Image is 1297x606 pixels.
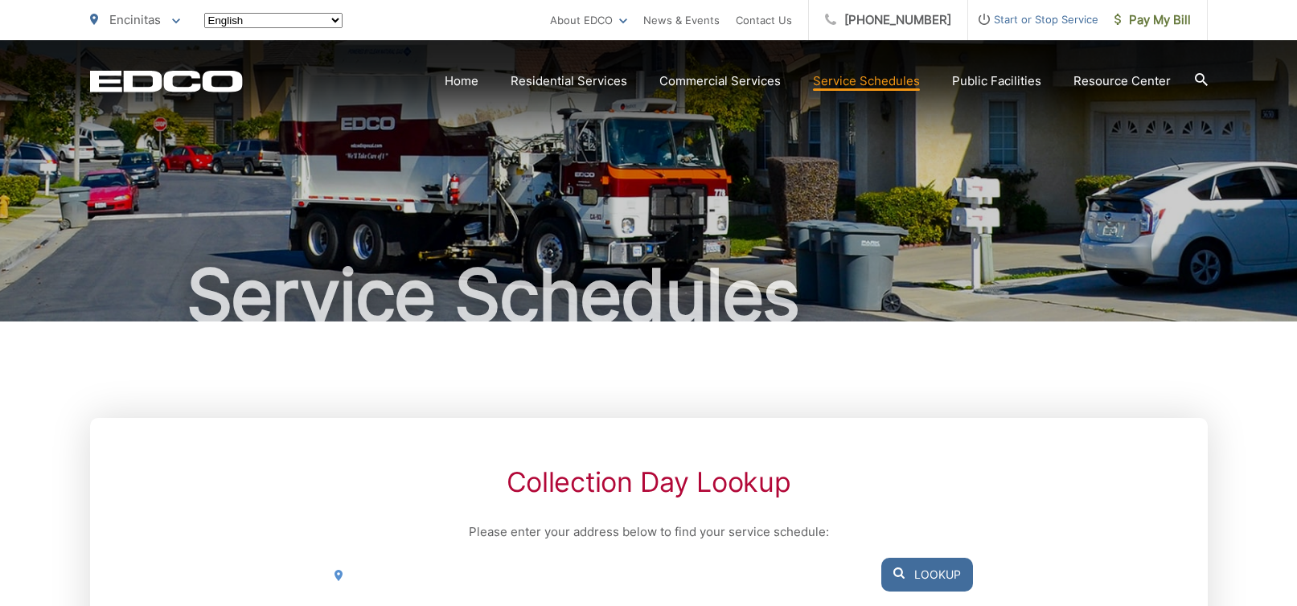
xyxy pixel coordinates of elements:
[324,522,972,542] p: Please enter your address below to find your service schedule:
[1073,72,1171,91] a: Resource Center
[550,10,627,30] a: About EDCO
[324,466,972,498] h2: Collection Day Lookup
[881,558,973,592] button: Lookup
[952,72,1041,91] a: Public Facilities
[736,10,792,30] a: Contact Us
[813,72,920,91] a: Service Schedules
[204,13,343,28] select: Select a language
[643,10,720,30] a: News & Events
[90,70,243,92] a: EDCD logo. Return to the homepage.
[1114,10,1191,30] span: Pay My Bill
[659,72,781,91] a: Commercial Services
[90,256,1208,336] h1: Service Schedules
[511,72,627,91] a: Residential Services
[109,12,161,27] span: Encinitas
[445,72,478,91] a: Home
